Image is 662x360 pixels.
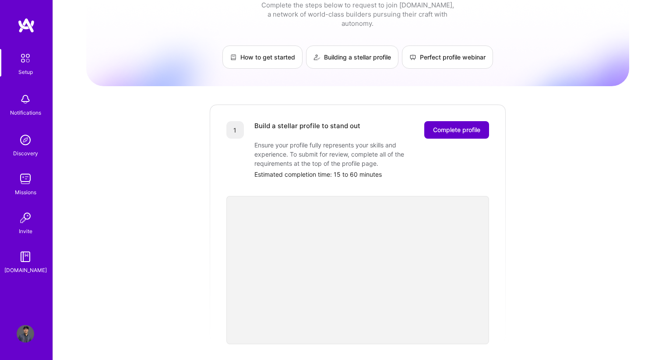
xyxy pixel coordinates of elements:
[259,0,456,28] div: Complete the steps below to request to join [DOMAIN_NAME], a network of world-class builders purs...
[254,170,489,179] div: Estimated completion time: 15 to 60 minutes
[409,54,416,61] img: Perfect profile webinar
[433,126,480,134] span: Complete profile
[222,45,303,69] a: How to get started
[254,121,360,139] div: Build a stellar profile to stand out
[17,209,34,227] img: Invite
[17,91,34,108] img: bell
[18,17,35,33] img: logo
[14,325,36,343] a: User Avatar
[15,188,36,197] div: Missions
[306,45,398,69] a: Building a stellar profile
[13,149,38,158] div: Discovery
[402,45,493,69] a: Perfect profile webinar
[230,54,237,61] img: How to get started
[226,121,244,139] div: 1
[19,227,32,236] div: Invite
[313,54,320,61] img: Building a stellar profile
[17,131,34,149] img: discovery
[18,67,33,77] div: Setup
[16,49,35,67] img: setup
[17,248,34,266] img: guide book
[17,325,34,343] img: User Avatar
[226,196,489,344] iframe: video
[254,140,430,168] div: Ensure your profile fully represents your skills and experience. To submit for review, complete a...
[17,170,34,188] img: teamwork
[424,121,489,139] button: Complete profile
[4,266,47,275] div: [DOMAIN_NAME]
[10,108,41,117] div: Notifications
